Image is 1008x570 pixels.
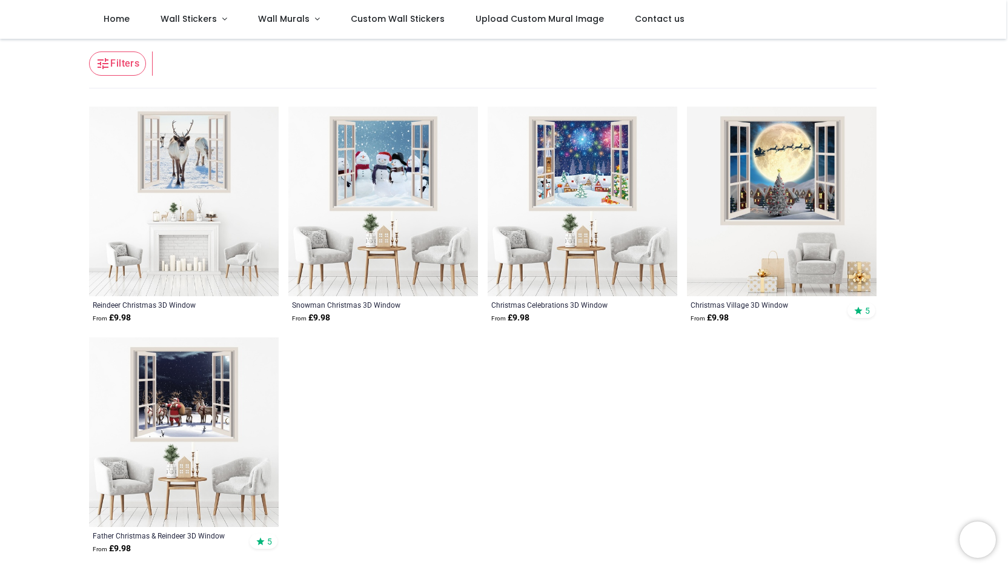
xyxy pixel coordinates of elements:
span: Wall Murals [258,13,310,25]
a: Snowman Christmas 3D Window [292,300,438,310]
a: Reindeer Christmas 3D Window [93,300,239,310]
span: From [292,315,307,322]
button: Filters [89,51,146,76]
span: From [93,315,107,322]
span: 5 [865,305,870,316]
span: Custom Wall Stickers [351,13,445,25]
strong: £ 9.98 [491,312,529,324]
span: From [491,315,506,322]
span: From [691,315,705,322]
img: Christmas Village 3D Window Wall Sticker [687,107,877,296]
a: Father Christmas & Reindeer 3D Window [93,531,239,540]
img: Snowman Christmas 3D Window Wall Sticker [288,107,478,296]
strong: £ 9.98 [691,312,729,324]
span: Contact us [635,13,685,25]
span: Upload Custom Mural Image [476,13,604,25]
a: Christmas Village 3D Window [691,300,837,310]
iframe: Brevo live chat [960,522,996,558]
span: Wall Stickers [161,13,217,25]
span: 5 [267,536,272,547]
span: From [93,546,107,552]
strong: £ 9.98 [292,312,330,324]
strong: £ 9.98 [93,543,131,555]
span: Home [104,13,130,25]
a: Christmas Celebrations 3D Window [491,300,637,310]
img: Reindeer Christmas 3D Window Wall Sticker [89,107,279,296]
img: Christmas Celebrations 3D Window Wall Sticker [488,107,677,296]
img: Father Christmas & Reindeer 3D Window Wall Sticker [89,337,279,527]
strong: £ 9.98 [93,312,131,324]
